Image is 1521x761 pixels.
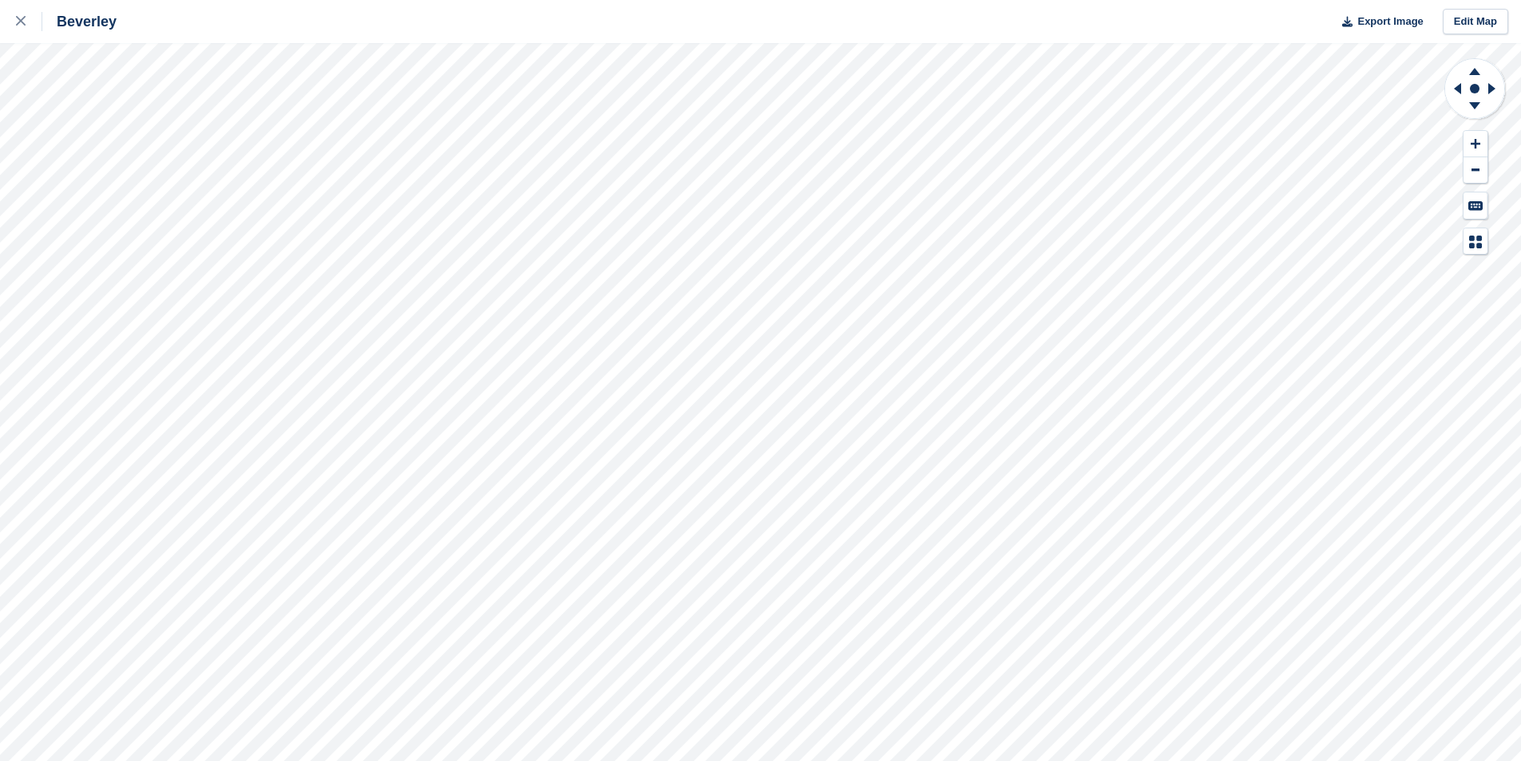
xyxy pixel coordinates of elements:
a: Edit Map [1443,9,1508,35]
button: Zoom In [1464,131,1487,157]
div: Beverley [42,12,117,31]
span: Export Image [1357,14,1423,30]
button: Export Image [1333,9,1424,35]
button: Zoom Out [1464,157,1487,184]
button: Map Legend [1464,228,1487,255]
button: Keyboard Shortcuts [1464,192,1487,219]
